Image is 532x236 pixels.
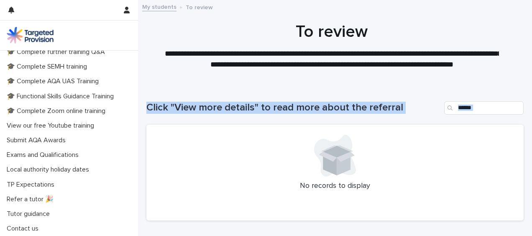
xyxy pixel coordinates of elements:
[156,182,514,191] p: No records to display
[146,102,441,114] h1: Click "View more details" to read more about the referral
[3,63,94,71] p: 🎓 Complete SEMH training
[3,136,72,144] p: Submit AQA Awards
[3,122,101,130] p: View our free Youtube training
[3,166,96,174] p: Local authority holiday dates
[3,225,45,233] p: Contact us
[7,27,54,44] img: M5nRWzHhSzIhMunXDL62
[3,107,112,115] p: 🎓 Complete Zoom online training
[444,101,524,115] input: Search
[3,77,105,85] p: 🎓 Complete AQA UAS Training
[3,195,60,203] p: Refer a tutor 🎉
[186,2,213,11] p: To review
[3,151,85,159] p: Exams and Qualifications
[3,181,61,189] p: TP Expectations
[3,48,112,56] p: 🎓 Complete further training Q&A
[3,92,120,100] p: 🎓 Functional Skills Guidance Training
[3,210,56,218] p: Tutor guidance
[142,2,176,11] a: My students
[146,22,517,42] h1: To review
